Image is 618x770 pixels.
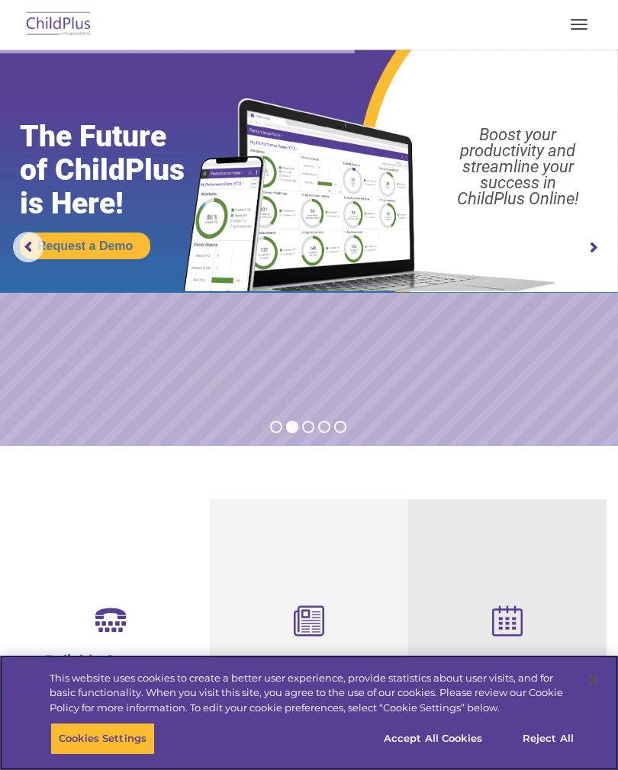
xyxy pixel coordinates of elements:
div: This website uses cookies to create a better user experience, provide statistics about user visit... [50,671,575,716]
button: Cookies Settings [50,723,155,755]
button: Accept All Cookies [375,723,491,755]
img: ChildPlus by Procare Solutions [23,7,95,43]
h4: Reliable Customer Support [23,652,198,685]
rs-layer: Boost your productivity and streamline your success in ChildPlus Online! [426,127,610,207]
rs-layer: The Future of ChildPlus is Here! [20,120,217,220]
h4: Free Regional Meetings [420,654,595,671]
a: Request a Demo [20,233,150,259]
button: Reject All [501,723,596,755]
button: Close [577,663,610,697]
h4: Child Development Assessments in ChildPlus [221,654,397,704]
